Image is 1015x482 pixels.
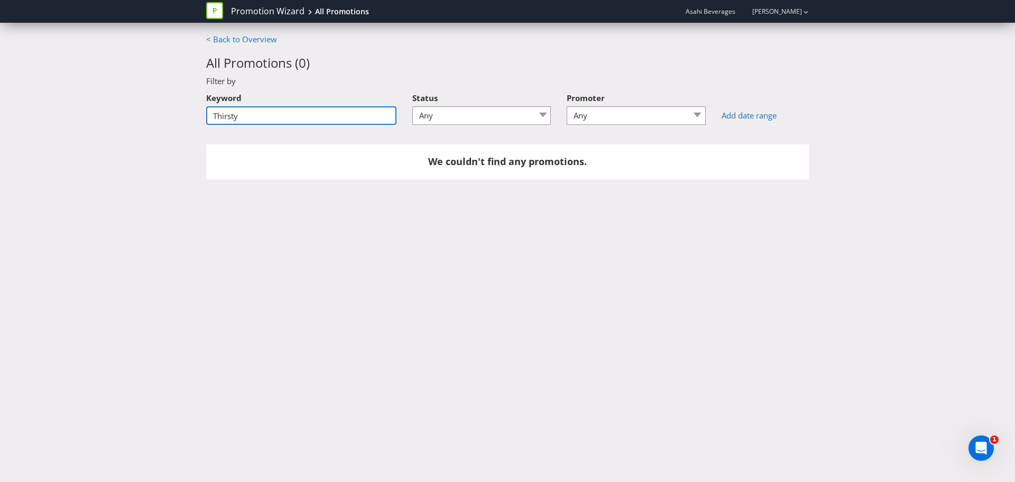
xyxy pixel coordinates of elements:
[206,106,396,125] input: Filter promotions...
[722,110,809,121] a: Add date range
[214,155,801,169] p: We couldn't find any promotions.
[306,54,310,71] span: )
[968,435,994,461] iframe: Intercom live chat
[990,435,999,444] span: 1
[567,93,605,103] span: Promoter
[206,54,299,71] span: All Promotions (
[686,7,735,16] span: Asahi Beverages
[412,93,438,103] span: Status
[299,54,306,71] span: 0
[206,34,277,44] a: < Back to Overview
[315,6,369,17] div: All Promotions
[206,87,242,104] label: Keyword
[231,5,304,17] a: Promotion Wizard
[742,7,802,16] a: [PERSON_NAME]
[198,76,817,87] div: Filter by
